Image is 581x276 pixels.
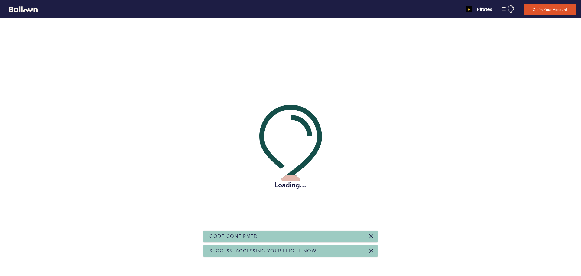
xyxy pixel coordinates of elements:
h2: Loading... [259,181,322,190]
button: Claim Your Account [524,4,576,15]
h4: Pirates [477,6,492,13]
a: Balloon [5,6,38,12]
svg: Balloon [9,6,38,12]
button: Manage Account [501,5,515,13]
div: Code Confirmed! [203,231,378,242]
div: Success! Accessing your flight now! [203,245,378,257]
